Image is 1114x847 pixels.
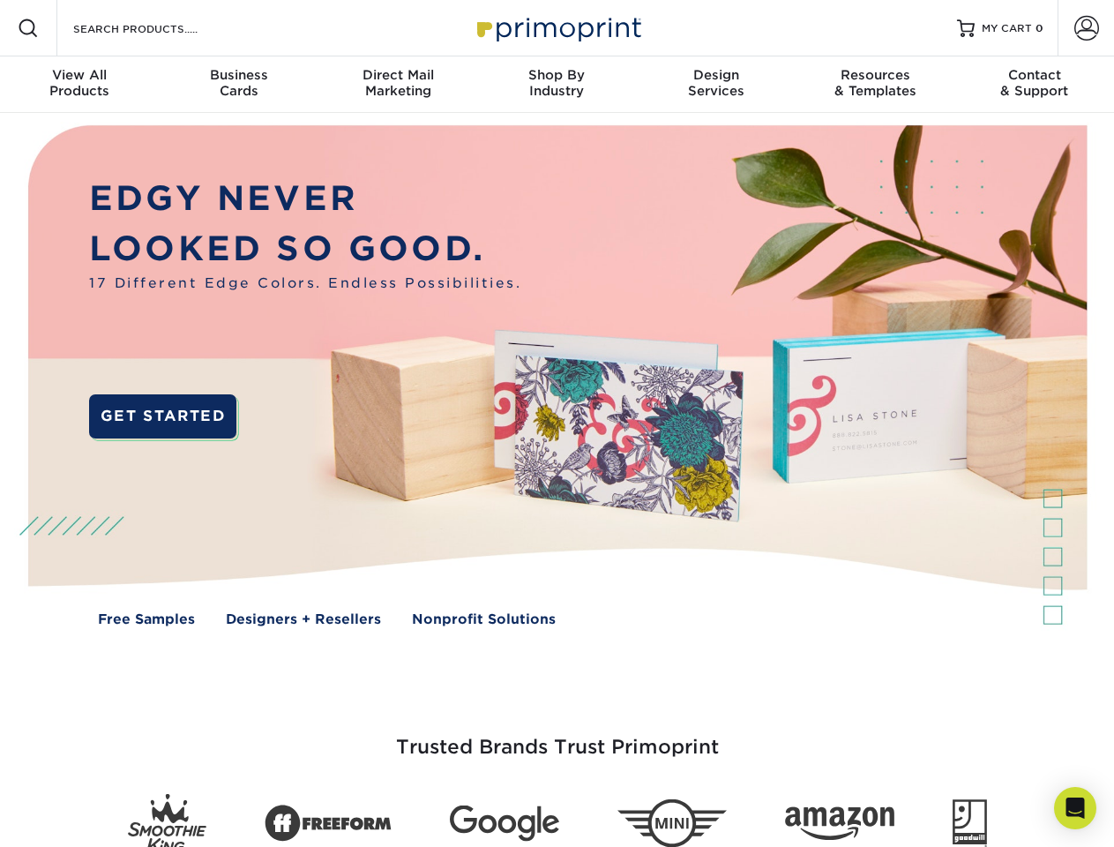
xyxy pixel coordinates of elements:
span: Design [637,67,796,83]
span: 0 [1035,22,1043,34]
img: Primoprint [469,9,646,47]
span: Resources [796,67,954,83]
span: Business [159,67,318,83]
img: Goodwill [953,799,987,847]
a: Designers + Resellers [226,610,381,630]
div: & Support [955,67,1114,99]
a: Contact& Support [955,56,1114,113]
span: Contact [955,67,1114,83]
a: Shop ByIndustry [477,56,636,113]
a: Direct MailMarketing [318,56,477,113]
h3: Trusted Brands Trust Primoprint [41,693,1073,780]
span: Shop By [477,67,636,83]
p: EDGY NEVER [89,174,521,224]
div: Services [637,67,796,99]
iframe: Google Customer Reviews [4,793,150,841]
span: MY CART [982,21,1032,36]
span: Direct Mail [318,67,477,83]
a: BusinessCards [159,56,318,113]
div: Marketing [318,67,477,99]
p: LOOKED SO GOOD. [89,224,521,274]
a: DesignServices [637,56,796,113]
div: Industry [477,67,636,99]
a: Resources& Templates [796,56,954,113]
input: SEARCH PRODUCTS..... [71,18,243,39]
div: Cards [159,67,318,99]
div: Open Intercom Messenger [1054,787,1096,829]
a: Free Samples [98,610,195,630]
img: Amazon [785,807,894,841]
span: 17 Different Edge Colors. Endless Possibilities. [89,274,521,294]
a: Nonprofit Solutions [412,610,556,630]
img: Google [450,806,559,842]
div: & Templates [796,67,954,99]
a: GET STARTED [89,394,236,438]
